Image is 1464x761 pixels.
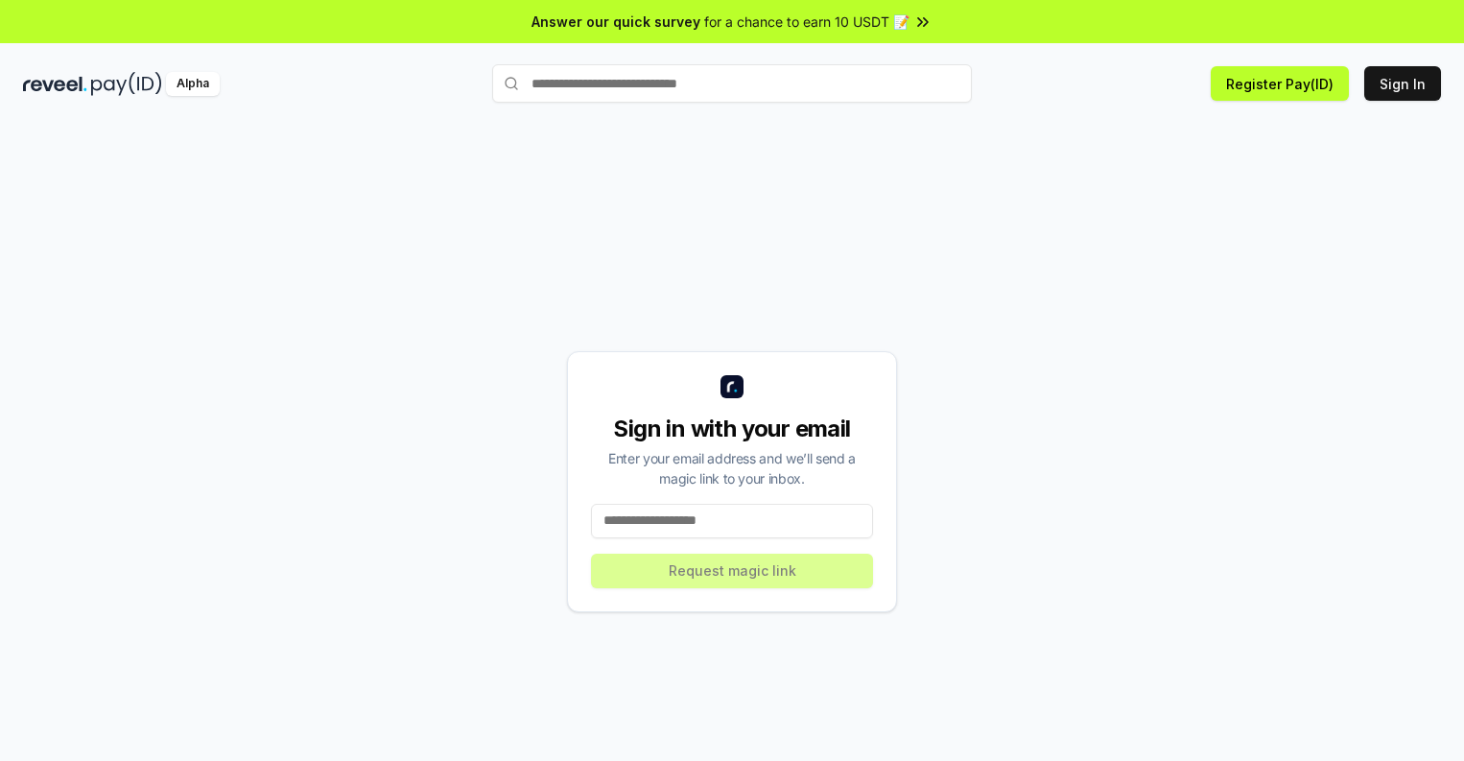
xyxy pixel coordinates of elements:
div: Enter your email address and we’ll send a magic link to your inbox. [591,448,873,488]
span: Answer our quick survey [531,12,700,32]
img: reveel_dark [23,72,87,96]
div: Sign in with your email [591,414,873,444]
span: for a chance to earn 10 USDT 📝 [704,12,909,32]
img: pay_id [91,72,162,96]
img: logo_small [720,375,744,398]
button: Register Pay(ID) [1211,66,1349,101]
div: Alpha [166,72,220,96]
button: Sign In [1364,66,1441,101]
